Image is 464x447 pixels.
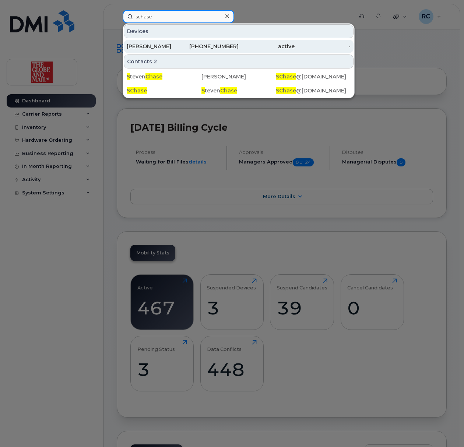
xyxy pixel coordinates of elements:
span: SChase [276,73,296,80]
div: @[DOMAIN_NAME] [276,87,351,94]
div: Devices [124,24,354,38]
div: teven [201,87,276,94]
span: SChase [127,87,147,94]
div: active [239,43,295,50]
div: - [295,43,351,50]
div: Contacts [124,54,354,68]
span: Chase [220,87,237,94]
div: teven [127,73,201,80]
a: SChaseStevenChaseSChase@[DOMAIN_NAME] [124,84,354,97]
div: [PERSON_NAME] [201,73,276,80]
div: @[DOMAIN_NAME] [276,73,351,80]
div: [PERSON_NAME] [127,43,183,50]
a: StevenChase[PERSON_NAME]SChase@[DOMAIN_NAME] [124,70,354,83]
span: Chase [145,73,162,80]
span: 2 [154,58,157,65]
span: S [201,87,205,94]
div: [PHONE_NUMBER] [183,43,239,50]
span: S [127,73,130,80]
a: [PERSON_NAME][PHONE_NUMBER]active- [124,40,354,53]
span: SChase [276,87,296,94]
